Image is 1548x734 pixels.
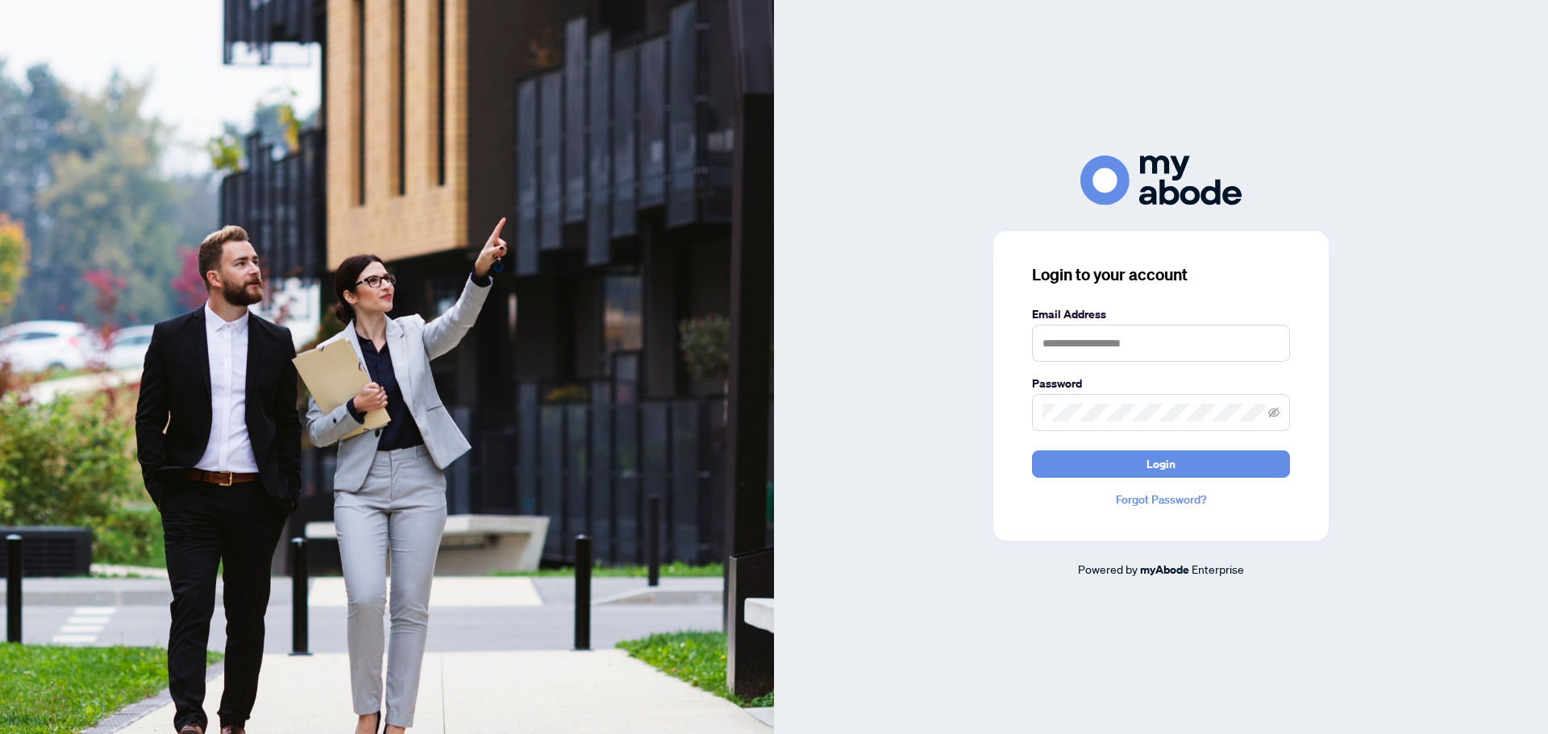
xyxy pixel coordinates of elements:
[1192,562,1244,576] span: Enterprise
[1078,562,1138,576] span: Powered by
[1032,450,1290,478] button: Login
[1146,451,1176,477] span: Login
[1032,491,1290,508] a: Forgot Password?
[1268,407,1280,418] span: eye-invisible
[1140,561,1189,578] a: myAbode
[1032,263,1290,286] h3: Login to your account
[1032,305,1290,323] label: Email Address
[1080,156,1242,205] img: ma-logo
[1032,375,1290,392] label: Password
